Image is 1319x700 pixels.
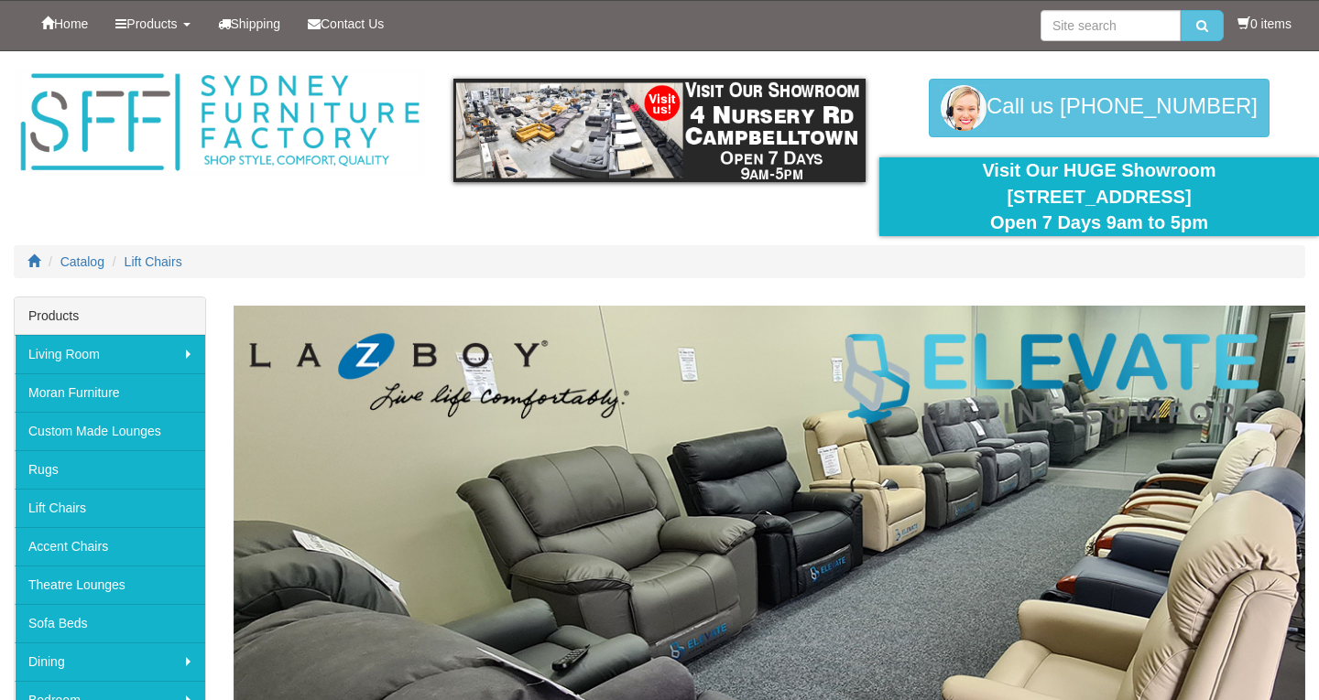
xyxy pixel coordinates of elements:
[27,1,102,47] a: Home
[1237,15,1292,33] li: 0 items
[15,489,205,527] a: Lift Chairs
[15,450,205,489] a: Rugs
[15,412,205,450] a: Custom Made Lounges
[15,373,205,412] a: Moran Furniture
[14,70,426,176] img: Sydney Furniture Factory
[893,157,1305,236] div: Visit Our HUGE Showroom [STREET_ADDRESS] Open 7 Days 9am to 5pm
[1041,10,1181,41] input: Site search
[231,16,281,31] span: Shipping
[54,16,88,31] span: Home
[15,565,205,604] a: Theatre Lounges
[204,1,295,47] a: Shipping
[15,642,205,681] a: Dining
[15,604,205,642] a: Sofa Beds
[15,527,205,565] a: Accent Chairs
[125,254,182,269] a: Lift Chairs
[453,79,866,182] img: showroom.gif
[15,297,205,335] div: Products
[15,335,205,373] a: Living Room
[60,254,104,269] a: Catalog
[321,16,384,31] span: Contact Us
[126,16,177,31] span: Products
[102,1,203,47] a: Products
[294,1,398,47] a: Contact Us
